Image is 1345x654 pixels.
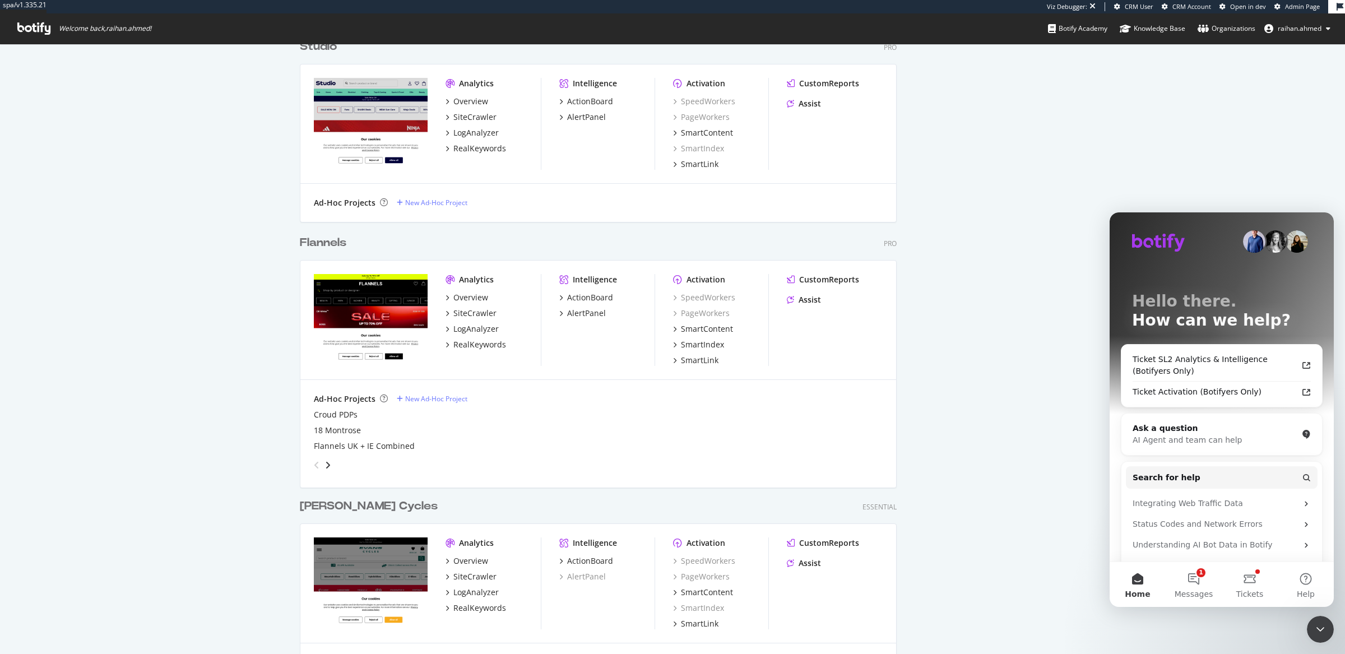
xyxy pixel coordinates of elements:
span: CRM User [1125,2,1153,11]
a: 18 Montrose [314,425,361,436]
div: Pro [884,239,897,248]
a: Studio [300,39,341,55]
div: RealKeywords [453,339,506,350]
a: SiteCrawler [446,112,497,123]
span: Admin Page [1285,2,1320,11]
div: New Ad-Hoc Project [405,198,467,207]
a: Croud PDPs [314,409,358,420]
div: SiteCrawler [453,571,497,582]
a: New Ad-Hoc Project [397,394,467,403]
a: SpeedWorkers [673,96,735,107]
div: Intelligence [573,537,617,549]
a: CRM Account [1162,2,1211,11]
div: Analytics [459,537,494,549]
div: Overview [453,555,488,567]
a: PageWorkers [673,308,730,319]
div: SmartContent [681,127,733,138]
div: Assist [799,558,821,569]
div: Activation [687,274,725,285]
a: Assist [787,294,821,305]
a: Knowledge Base [1120,13,1185,44]
button: raihan.ahmed [1255,20,1339,38]
span: Open in dev [1230,2,1266,11]
div: Activation [687,537,725,549]
a: PageWorkers [673,571,730,582]
div: CustomReports [799,78,859,89]
a: RealKeywords [446,339,506,350]
a: SmartContent [673,127,733,138]
div: ActionBoard [567,96,613,107]
div: [PERSON_NAME] Cycles [300,498,438,514]
div: ActionBoard [567,555,613,567]
span: CRM Account [1172,2,1211,11]
div: AlertPanel [567,112,606,123]
div: Overview [453,292,488,303]
a: CustomReports [787,78,859,89]
a: PageWorkers [673,112,730,123]
div: SiteCrawler [453,112,497,123]
div: SmartContent [681,323,733,335]
div: LogAnalyzer [453,323,499,335]
iframe: Intercom live chat [1307,616,1334,643]
a: SmartIndex [673,339,724,350]
a: SmartIndex [673,602,724,614]
div: SmartIndex [673,143,724,154]
div: AlertPanel [567,308,606,319]
div: Analytics [459,78,494,89]
div: LogAnalyzer [453,127,499,138]
div: SmartLink [681,159,718,170]
a: LogAnalyzer [446,323,499,335]
div: Assist [799,98,821,109]
div: CustomReports [799,537,859,549]
a: SmartContent [673,587,733,598]
div: Knowledge Base [1120,23,1185,34]
a: AlertPanel [559,571,606,582]
a: SmartLink [673,159,718,170]
img: studio.co.uk [314,78,428,169]
a: Flannels [300,235,351,251]
a: Flannels UK + IE Combined [314,440,415,452]
div: SmartLink [681,618,718,629]
a: Open in dev [1219,2,1266,11]
a: SpeedWorkers [673,555,735,567]
a: SmartContent [673,323,733,335]
a: RealKeywords [446,602,506,614]
div: Ad-Hoc Projects [314,393,375,405]
div: Essential [862,502,897,512]
a: Overview [446,96,488,107]
div: Botify Academy [1048,23,1107,34]
div: CustomReports [799,274,859,285]
a: Overview [446,292,488,303]
div: angle-left [309,456,324,474]
div: SpeedWorkers [673,292,735,303]
a: New Ad-Hoc Project [397,198,467,207]
a: LogAnalyzer [446,587,499,598]
div: Activation [687,78,725,89]
div: Ad-Hoc Projects [314,197,375,208]
div: Overview [453,96,488,107]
